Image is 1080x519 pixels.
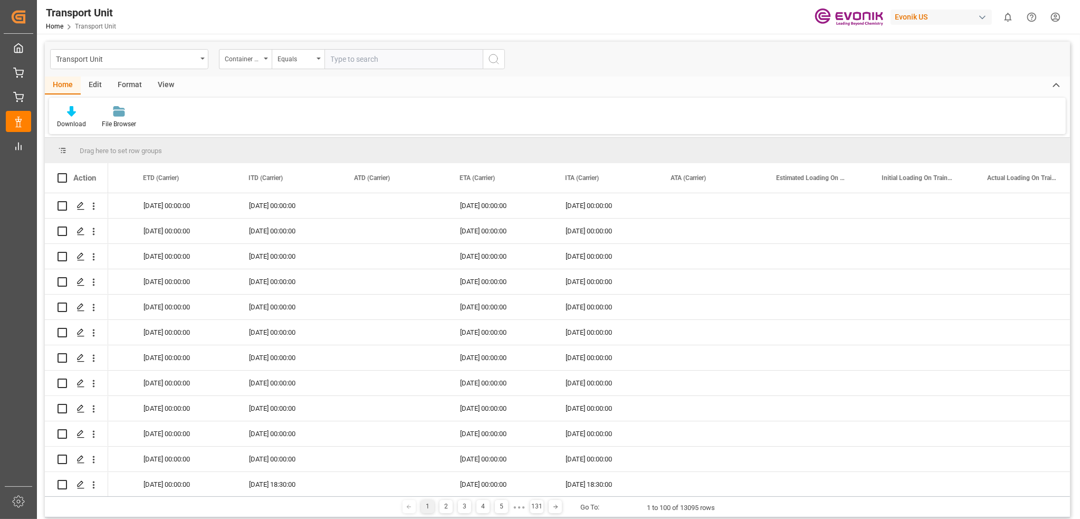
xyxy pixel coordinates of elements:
div: [DATE] 00:00:00 [131,269,236,294]
div: [DATE] 00:00:00 [553,295,658,319]
button: search button [483,49,505,69]
div: [DATE] 00:00:00 [236,219,342,243]
div: [DATE] 00:00:00 [553,269,658,294]
div: Transport Unit [56,52,197,65]
button: show 0 new notifications [996,5,1020,29]
div: Press SPACE to select this row. [45,345,108,371]
div: 1 [421,500,434,513]
div: [DATE] 00:00:00 [553,396,658,421]
div: Format [110,77,150,95]
div: [DATE] 00:00:00 [447,244,553,269]
span: Actual Loading On Train (Destination) [987,174,1058,182]
div: [DATE] 00:00:00 [131,447,236,471]
div: [DATE] 00:00:00 [553,447,658,471]
span: ETD (Carrier) [143,174,179,182]
div: 3 [458,500,471,513]
span: Estimated Loading On Train (Destination) [776,174,847,182]
div: 4 [476,500,490,513]
button: open menu [219,49,272,69]
div: Press SPACE to select this row. [45,371,108,396]
div: [DATE] 00:00:00 [236,244,342,269]
div: [DATE] 00:00:00 [447,371,553,395]
div: [DATE] 18:30:00 [553,472,658,497]
span: ATD (Carrier) [354,174,390,182]
button: Evonik US [891,7,996,27]
div: Evonik US [891,10,992,25]
div: [DATE] 00:00:00 [553,244,658,269]
div: [DATE] 00:00:00 [447,396,553,421]
a: Home [46,23,63,30]
span: Initial Loading On Train (Destination) [882,174,952,182]
span: ITD (Carrier) [249,174,283,182]
div: [DATE] 00:00:00 [131,193,236,218]
div: [DATE] 00:00:00 [553,345,658,370]
span: ITA (Carrier) [565,174,599,182]
div: [DATE] 00:00:00 [131,371,236,395]
div: Press SPACE to select this row. [45,219,108,244]
div: 1 to 100 of 13095 rows [647,503,715,513]
span: ETA (Carrier) [460,174,495,182]
div: [DATE] 18:30:00 [236,472,342,497]
div: Press SPACE to select this row. [45,447,108,472]
div: Container Number [225,52,261,64]
div: [DATE] 00:00:00 [131,396,236,421]
div: 5 [495,500,508,513]
div: [DATE] 00:00:00 [447,447,553,471]
div: [DATE] 00:00:00 [236,269,342,294]
div: [DATE] 00:00:00 [447,193,553,218]
div: Home [45,77,81,95]
div: Edit [81,77,110,95]
div: [DATE] 00:00:00 [131,295,236,319]
div: Press SPACE to select this row. [45,396,108,421]
div: ● ● ● [513,503,525,511]
div: Press SPACE to select this row. [45,295,108,320]
div: [DATE] 00:00:00 [447,421,553,446]
div: Press SPACE to select this row. [45,472,108,497]
div: [DATE] 00:00:00 [447,472,553,497]
div: Equals [278,52,313,64]
div: [DATE] 00:00:00 [236,320,342,345]
div: File Browser [102,119,136,129]
div: [DATE] 00:00:00 [236,421,342,446]
div: [DATE] 00:00:00 [447,269,553,294]
div: [DATE] 00:00:00 [553,421,658,446]
div: Go To: [580,502,599,513]
div: View [150,77,182,95]
div: [DATE] 00:00:00 [553,193,658,218]
div: [DATE] 00:00:00 [236,371,342,395]
div: 2 [439,500,453,513]
div: [DATE] 00:00:00 [131,219,236,243]
div: [DATE] 00:00:00 [131,345,236,370]
button: Help Center [1020,5,1044,29]
span: Drag here to set row groups [80,147,162,155]
div: [DATE] 00:00:00 [447,219,553,243]
div: [DATE] 00:00:00 [236,345,342,370]
div: [DATE] 00:00:00 [236,295,342,319]
div: [DATE] 00:00:00 [131,421,236,446]
div: [DATE] 00:00:00 [553,219,658,243]
div: [DATE] 00:00:00 [553,371,658,395]
div: 131 [530,500,543,513]
div: [DATE] 00:00:00 [236,193,342,218]
input: Type to search [324,49,483,69]
div: [DATE] 00:00:00 [553,320,658,345]
div: [DATE] 00:00:00 [236,447,342,471]
span: ATA (Carrier) [671,174,706,182]
div: Press SPACE to select this row. [45,269,108,295]
div: Press SPACE to select this row. [45,193,108,219]
button: open menu [50,49,208,69]
div: Transport Unit [46,5,116,21]
div: [DATE] 00:00:00 [236,396,342,421]
div: Action [73,173,96,183]
div: [DATE] 00:00:00 [131,244,236,269]
div: [DATE] 00:00:00 [131,320,236,345]
div: Press SPACE to select this row. [45,320,108,345]
div: Download [57,119,86,129]
div: [DATE] 00:00:00 [447,345,553,370]
div: [DATE] 00:00:00 [447,320,553,345]
div: [DATE] 00:00:00 [447,295,553,319]
div: Press SPACE to select this row. [45,421,108,447]
img: Evonik-brand-mark-Deep-Purple-RGB.jpeg_1700498283.jpeg [815,8,883,26]
div: Press SPACE to select this row. [45,244,108,269]
button: open menu [272,49,324,69]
